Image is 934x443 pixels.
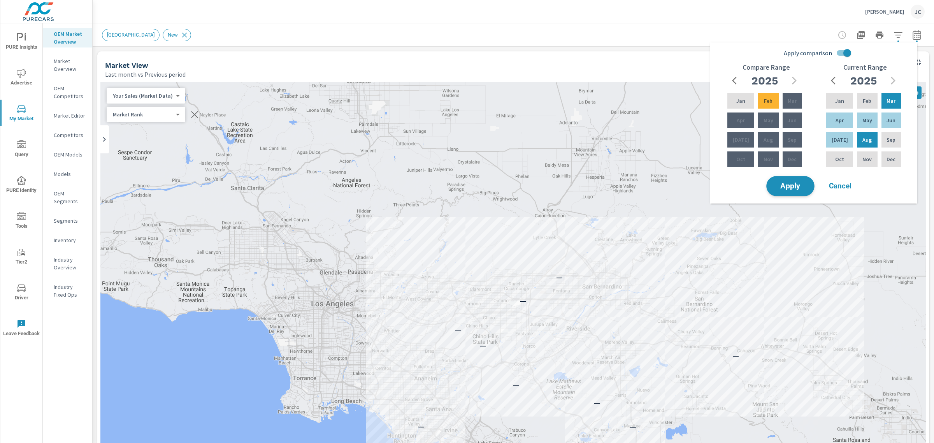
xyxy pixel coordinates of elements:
span: My Market [3,104,40,123]
p: — [418,422,425,431]
p: Dec [887,155,895,163]
div: Your Sales (Market Data) [107,92,179,100]
p: Oct [736,155,745,163]
p: Apr [836,116,844,124]
p: — [732,351,739,360]
h6: Compare Range [743,63,790,71]
div: Inventory [43,234,92,246]
p: Industry Fixed Ops [54,283,86,299]
div: Market Overview [43,55,92,75]
p: Competitors [54,131,86,139]
button: Select Date Range [909,27,925,43]
p: [DATE] [832,136,848,144]
button: Apply Filters [890,27,906,43]
p: [PERSON_NAME] [865,8,904,15]
span: Driver [3,283,40,302]
p: Your Sales (Market Data) [113,92,173,99]
span: PURE Insights [3,33,40,52]
div: Segments [43,215,92,227]
p: OEM Market Overview [54,30,86,46]
p: — [520,296,527,305]
span: PURE Identity [3,176,40,195]
p: Models [54,170,86,178]
div: nav menu [0,23,42,346]
p: Market Editor [54,112,86,120]
p: Jun [788,116,797,124]
span: Tools [3,212,40,231]
p: — [480,341,486,350]
p: Aug [862,136,872,144]
h6: Current Range [843,63,887,71]
p: Feb [863,97,871,105]
p: OEM Models [54,151,86,158]
p: Industry Overview [54,256,86,271]
p: May [862,116,872,124]
span: New [163,32,183,38]
p: Jun [887,116,895,124]
p: — [556,272,563,282]
span: Tier2 [3,248,40,267]
p: OEM Competitors [54,84,86,100]
h2: 2025 [850,74,877,88]
p: Sep [887,136,895,144]
div: JC [911,5,925,19]
p: Segments [54,217,86,225]
p: Nov [764,155,773,163]
div: Market Editor [43,110,92,121]
div: OEM Market Overview [43,28,92,47]
p: Apr [737,116,745,124]
div: New [163,29,191,41]
span: [GEOGRAPHIC_DATA] [102,32,159,38]
span: Advertise [3,69,40,88]
p: Jan [736,97,745,105]
p: — [594,398,600,408]
h5: Market View [105,61,148,69]
span: Apply [774,183,806,190]
p: Aug [764,136,773,144]
p: Mar [788,97,797,105]
p: Nov [862,155,872,163]
div: Competitors [43,129,92,141]
div: OEM Competitors [43,83,92,102]
p: OEM Segments [54,190,86,205]
span: Apply comparison [784,48,832,58]
span: Leave Feedback [3,319,40,338]
button: Minimize Widget [912,56,925,69]
p: — [513,380,519,390]
p: — [455,325,461,334]
p: May [764,116,773,124]
span: Query [3,140,40,159]
p: Market Rank [113,111,173,118]
button: Cancel [817,176,864,196]
div: Industry Overview [43,254,92,273]
p: Mar [887,97,895,105]
button: Print Report [872,27,887,43]
p: [DATE] [733,136,749,144]
p: Sep [788,136,797,144]
p: Market Overview [54,57,86,73]
div: Your Sales (Market Data) [107,111,179,118]
span: Cancel [825,183,856,190]
div: Models [43,168,92,180]
p: Last month vs Previous period [105,70,186,79]
h2: 2025 [751,74,778,88]
p: Feb [764,97,772,105]
p: Inventory [54,236,86,244]
p: — [630,422,636,432]
div: Industry Fixed Ops [43,281,92,301]
div: OEM Models [43,149,92,160]
div: OEM Segments [43,188,92,207]
p: Oct [835,155,844,163]
p: Dec [788,155,797,163]
button: Apply [766,176,815,196]
p: Jan [835,97,844,105]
